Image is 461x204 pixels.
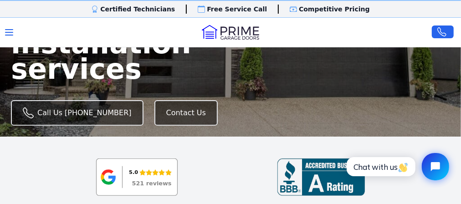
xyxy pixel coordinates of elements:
a: Call Us [PHONE_NUMBER] [11,100,143,126]
img: BBB-review [277,158,365,196]
a: Contact Us [154,100,218,126]
div: 521 reviews [132,181,172,187]
iframe: Tidio Chat [337,145,457,188]
p: Competitive Pricing [299,5,370,14]
img: Logo [202,25,259,40]
div: Rating: 5.0 out of 5 [129,168,171,178]
p: Free Service Call [207,5,267,14]
div: 5.0 [129,168,138,178]
p: Certified Technicians [100,5,175,14]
